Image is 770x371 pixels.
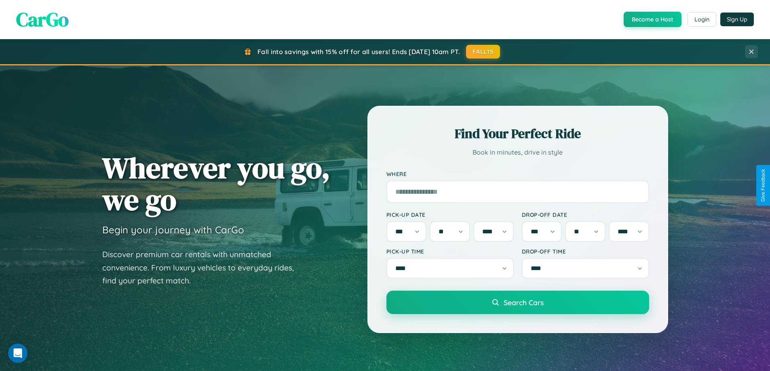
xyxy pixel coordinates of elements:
button: Become a Host [624,12,681,27]
label: Drop-off Date [522,211,649,218]
label: Drop-off Time [522,248,649,255]
h1: Wherever you go, we go [102,152,330,216]
label: Pick-up Time [386,248,514,255]
label: Pick-up Date [386,211,514,218]
p: Discover premium car rentals with unmatched convenience. From luxury vehicles to everyday rides, ... [102,248,304,287]
button: FALL15 [466,45,500,59]
button: Sign Up [720,13,754,26]
h2: Find Your Perfect Ride [386,125,649,143]
label: Where [386,170,649,177]
button: Login [688,12,716,27]
div: Open Intercom Messenger [8,344,27,363]
button: Search Cars [386,291,649,314]
div: Give Feedback [760,169,766,202]
h3: Begin your journey with CarGo [102,224,244,236]
p: Book in minutes, drive in style [386,147,649,158]
span: Fall into savings with 15% off for all users! Ends [DATE] 10am PT. [257,48,460,56]
span: CarGo [16,6,69,33]
span: Search Cars [504,298,544,307]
